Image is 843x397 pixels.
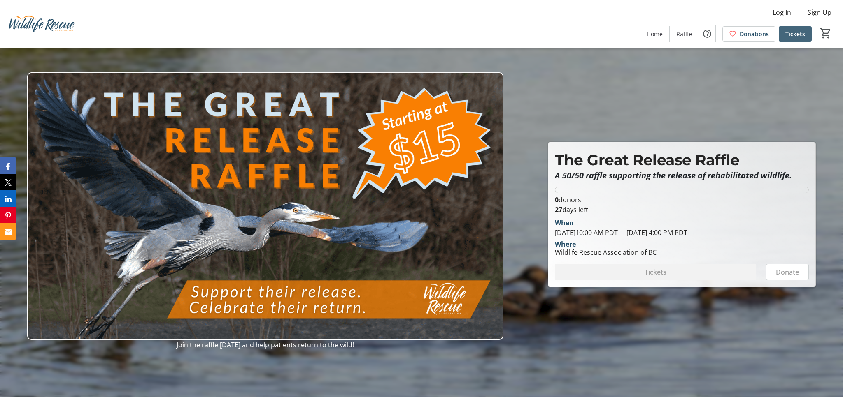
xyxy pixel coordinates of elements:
div: Wildlife Rescue Association of BC [555,247,657,257]
div: Where [555,241,576,247]
p: The Great Release Raffle [555,149,809,171]
span: Tickets [785,30,805,38]
p: days left [555,205,809,215]
span: Log In [773,7,791,17]
button: Sign Up [801,6,838,19]
span: [DATE] 10:00 AM PDT [555,228,618,237]
span: Join the raffle [DATE] and help patients return to the wild! [177,340,354,349]
span: - [618,228,626,237]
b: 0 [555,195,559,204]
span: Donations [740,30,769,38]
a: Tickets [779,26,812,42]
button: Help [699,25,715,42]
span: Home [647,30,663,38]
img: Wildlife Rescue Association of British Columbia's Logo [5,3,78,44]
span: [DATE] 4:00 PM PDT [618,228,687,237]
div: When [555,218,574,228]
img: Campaign CTA Media Photo [27,72,503,340]
span: 27 [555,205,562,214]
a: Donations [722,26,775,42]
a: Home [640,26,669,42]
p: donors [555,195,809,205]
span: Raffle [676,30,692,38]
button: Log In [766,6,798,19]
em: A 50/50 raffle supporting the release of rehabilitated wildlife. [555,170,792,181]
button: Cart [818,26,833,41]
span: Sign Up [808,7,831,17]
div: 0% of fundraising goal reached [555,187,809,193]
a: Raffle [670,26,699,42]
